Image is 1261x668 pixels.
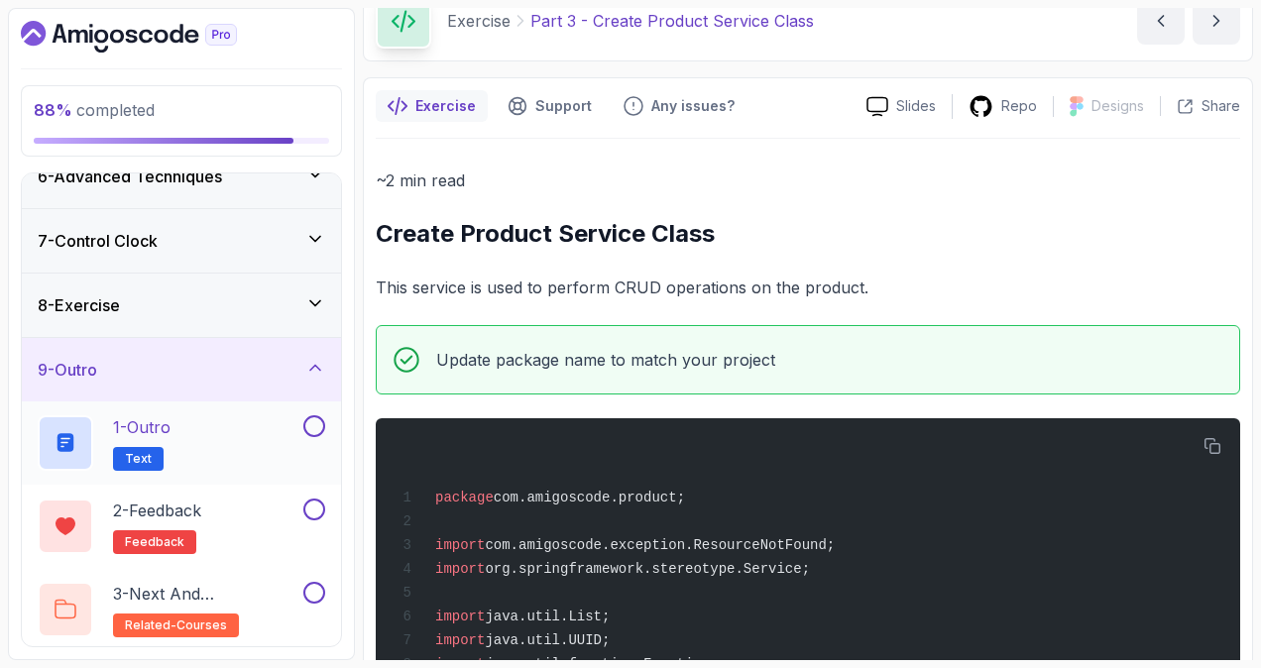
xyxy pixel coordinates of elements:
p: Exercise [447,9,511,33]
p: 2 - Feedback [113,499,201,522]
a: Dashboard [21,21,283,53]
span: related-courses [125,617,227,633]
span: com.amigoscode.product; [494,490,685,505]
p: Exercise [415,96,476,116]
span: com.amigoscode.exception.ResourceNotFound; [485,537,835,553]
h2: Create Product Service Class [376,218,1240,250]
button: notes button [376,90,488,122]
span: import [435,632,485,648]
p: 1 - Outro [113,415,171,439]
button: 7-Control Clock [22,209,341,273]
p: Repo [1001,96,1037,116]
p: ~2 min read [376,167,1240,194]
span: java.util.List; [485,609,610,624]
h3: 7 - Control Clock [38,229,158,253]
p: Share [1202,96,1240,116]
span: import [435,609,485,624]
button: 9-Outro [22,338,341,401]
button: Support button [496,90,604,122]
button: 1-OutroText [38,415,325,471]
h3: 8 - Exercise [38,293,120,317]
p: Part 3 - Create Product Service Class [530,9,814,33]
button: 2-Feedbackfeedback [38,499,325,554]
h3: 9 - Outro [38,358,97,382]
p: Designs [1091,96,1144,116]
span: Text [125,451,152,467]
a: Slides [851,96,952,117]
p: Slides [896,96,936,116]
button: 3-Next and Recommended Coursesrelated-courses [38,582,325,637]
span: completed [34,100,155,120]
button: Feedback button [612,90,746,122]
span: import [435,537,485,553]
button: Share [1160,96,1240,116]
button: 6-Advanced Techniques [22,145,341,208]
h3: 6 - Advanced Techniques [38,165,222,188]
span: org.springframework.stereotype.Service; [485,561,810,577]
span: 88 % [34,100,72,120]
span: import [435,561,485,577]
p: Update package name to match your project [436,346,775,374]
span: java.util.UUID; [485,632,610,648]
p: Any issues? [651,96,735,116]
p: 3 - Next and Recommended Courses [113,582,299,606]
span: package [435,490,494,505]
button: 8-Exercise [22,274,341,337]
p: This service is used to perform CRUD operations on the product. [376,274,1240,301]
span: feedback [125,534,184,550]
a: Repo [953,94,1053,119]
p: Support [535,96,592,116]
